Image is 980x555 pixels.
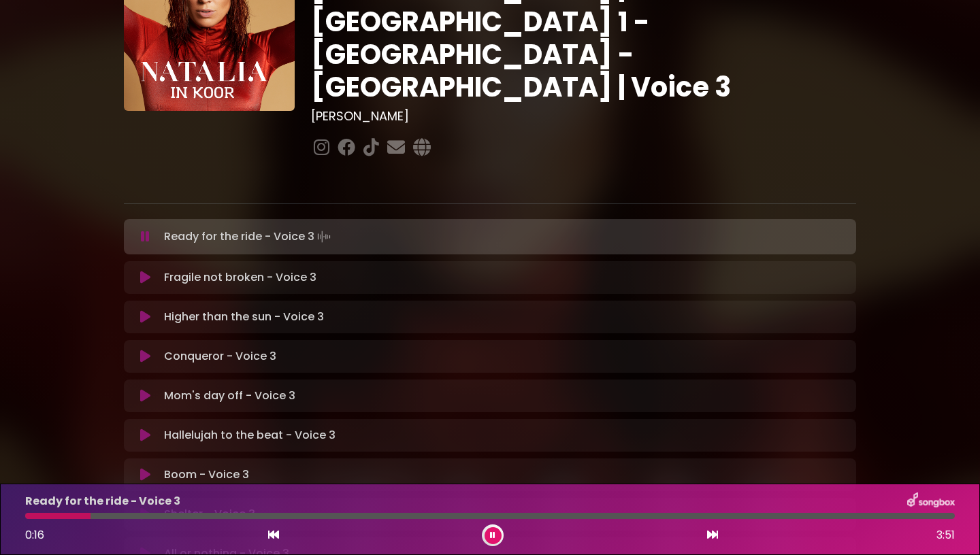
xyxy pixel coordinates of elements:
[314,227,333,246] img: waveform4.gif
[164,467,249,483] p: Boom - Voice 3
[164,388,295,404] p: Mom's day off - Voice 3
[164,348,276,365] p: Conqueror - Voice 3
[164,427,336,443] p: Hallelujah to the beat - Voice 3
[25,493,180,509] p: Ready for the ride - Voice 3
[164,269,316,286] p: Fragile not broken - Voice 3
[25,527,44,543] span: 0:16
[936,527,955,543] span: 3:51
[164,227,333,246] p: Ready for the ride - Voice 3
[164,309,324,325] p: Higher than the sun - Voice 3
[311,109,856,124] h3: [PERSON_NAME]
[907,492,955,510] img: songbox-logo-white.png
